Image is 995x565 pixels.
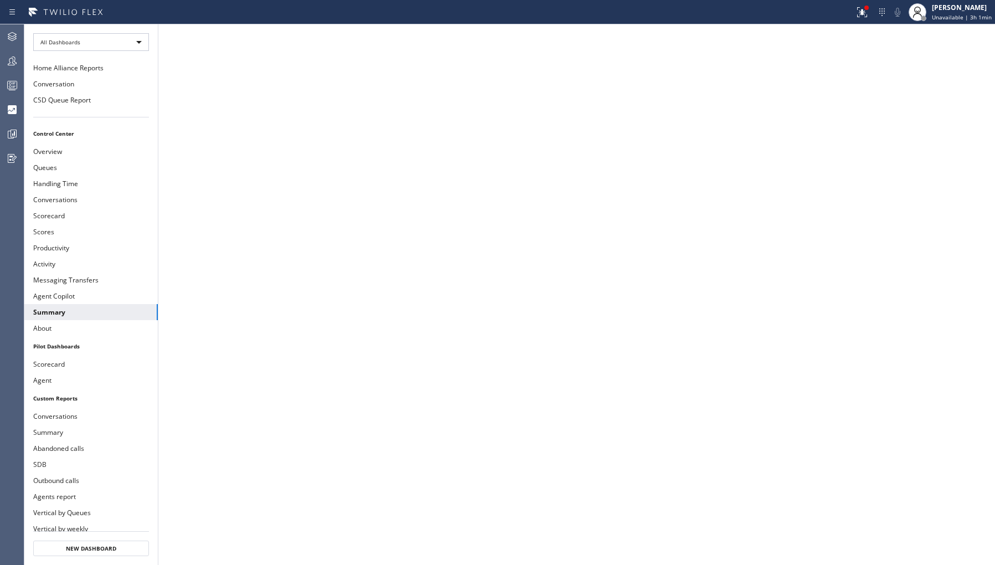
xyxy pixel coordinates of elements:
[24,521,158,537] button: Vertical by weekly
[24,160,158,176] button: Queues
[24,126,158,141] li: Control Center
[24,356,158,372] button: Scorecard
[24,240,158,256] button: Productivity
[932,13,992,21] span: Unavailable | 3h 1min
[24,288,158,304] button: Agent Copilot
[24,256,158,272] button: Activity
[24,92,158,108] button: CSD Queue Report
[24,208,158,224] button: Scorecard
[24,339,158,353] li: Pilot Dashboards
[158,24,995,565] iframe: dashboard_9f6bb337dffe
[24,76,158,92] button: Conversation
[33,541,149,556] button: New Dashboard
[24,489,158,505] button: Agents report
[33,33,149,51] div: All Dashboards
[24,224,158,240] button: Scores
[24,424,158,440] button: Summary
[24,272,158,288] button: Messaging Transfers
[24,456,158,472] button: SDB
[24,440,158,456] button: Abandoned calls
[24,505,158,521] button: Vertical by Queues
[932,3,992,12] div: [PERSON_NAME]
[24,472,158,489] button: Outbound calls
[24,391,158,405] li: Custom Reports
[24,176,158,192] button: Handling Time
[890,4,905,20] button: Mute
[24,143,158,160] button: Overview
[24,408,158,424] button: Conversations
[24,192,158,208] button: Conversations
[24,320,158,336] button: About
[24,372,158,388] button: Agent
[24,304,158,320] button: Summary
[24,60,158,76] button: Home Alliance Reports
